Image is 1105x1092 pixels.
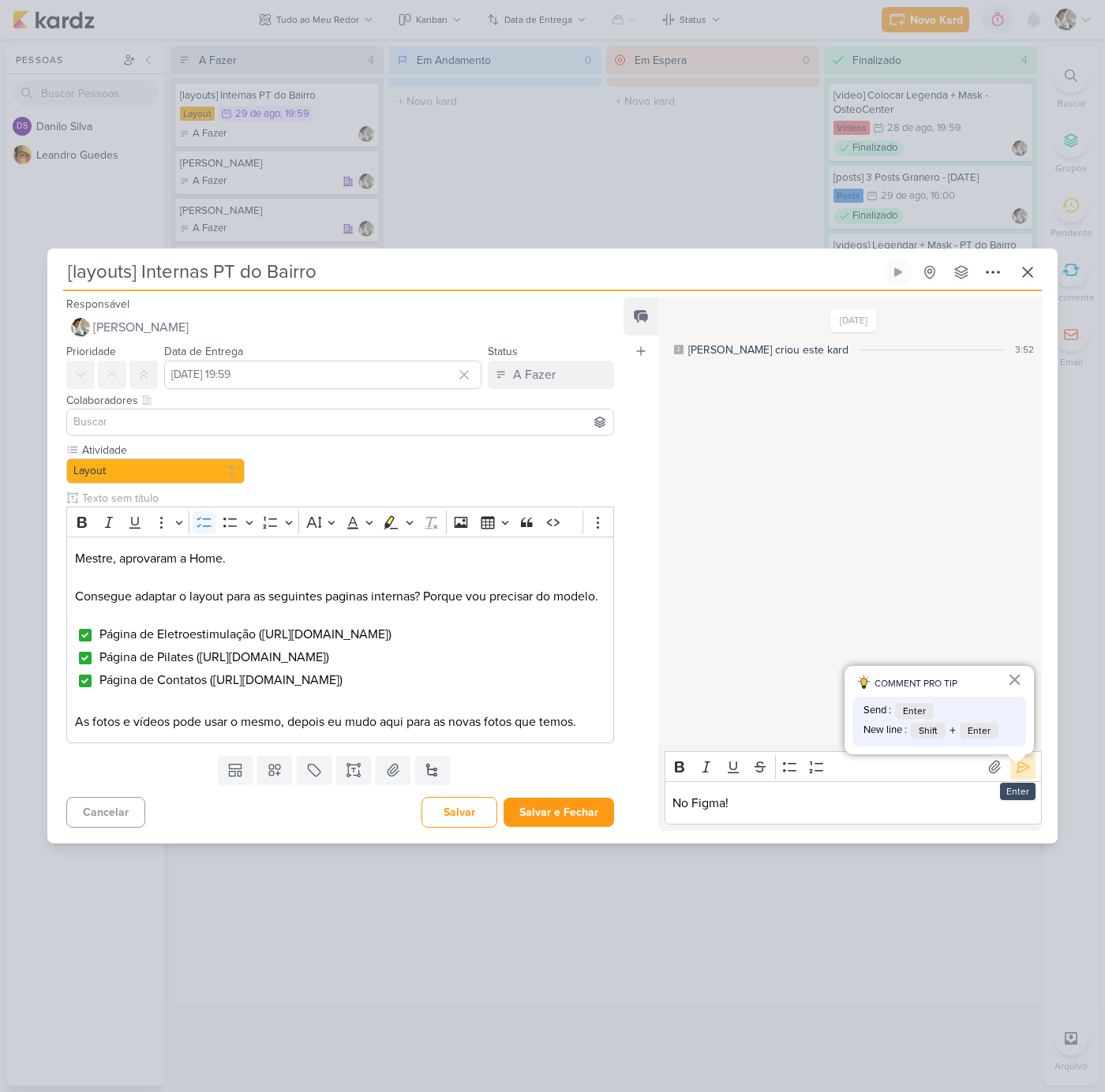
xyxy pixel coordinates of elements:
span: Página de Eletroestimulação ([URL][DOMAIN_NAME]) [99,626,391,642]
button: Salvar e Fechar [504,798,614,827]
input: Buscar [70,413,610,432]
input: Kard Sem Título [63,258,881,286]
button: Layout [66,458,245,484]
span: + [950,721,956,740]
span: COMMENT PRO TIP [875,676,957,690]
button: A Fazer [488,361,614,389]
div: A Fazer [513,365,556,384]
div: Enter [1000,783,1036,800]
button: Cancelar [66,797,145,828]
span: Página de Contatos ([URL][DOMAIN_NAME]) [99,672,343,688]
label: Data de Entrega [164,345,243,358]
img: Raphael Simas [71,318,90,337]
span: [PERSON_NAME] [93,318,189,337]
p: Mestre, aprovaram a Home. [75,549,605,568]
span: Enter [895,703,934,719]
div: Colaboradores [66,392,614,409]
div: 3:52 [1015,342,1034,357]
span: Shift [911,723,946,739]
span: Send : [863,703,891,719]
input: Select a date [164,361,481,389]
div: dicas para comentário [845,666,1034,754]
label: Responsável [66,297,129,311]
span: New line : [863,723,907,739]
button: Salvar [421,797,497,828]
span: Enter [960,723,998,739]
div: Ligar relógio [892,266,905,279]
button: [PERSON_NAME] [66,313,614,342]
span: Página de Pilates ([URL][DOMAIN_NAME]) [99,649,329,665]
div: Editor editing area: main [665,781,1042,825]
div: Editor editing area: main [66,537,614,743]
input: Texto sem título [79,490,614,507]
label: Prioridade [66,345,116,358]
label: Atividade [81,442,245,458]
button: Fechar [1007,667,1022,692]
div: [PERSON_NAME] criou este kard [688,342,848,358]
p: Consegue adaptar o layout para as seguintes paginas internas? Porque vou precisar do modelo. [75,587,605,606]
p: No Figma! [672,794,1033,813]
div: Editor toolbar [66,507,614,537]
div: Editor toolbar [665,751,1042,782]
p: As fotos e vídeos pode usar o mesmo, depois eu mudo aqui para as novas fotos que temos. [75,712,605,731]
label: Status [488,345,518,358]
